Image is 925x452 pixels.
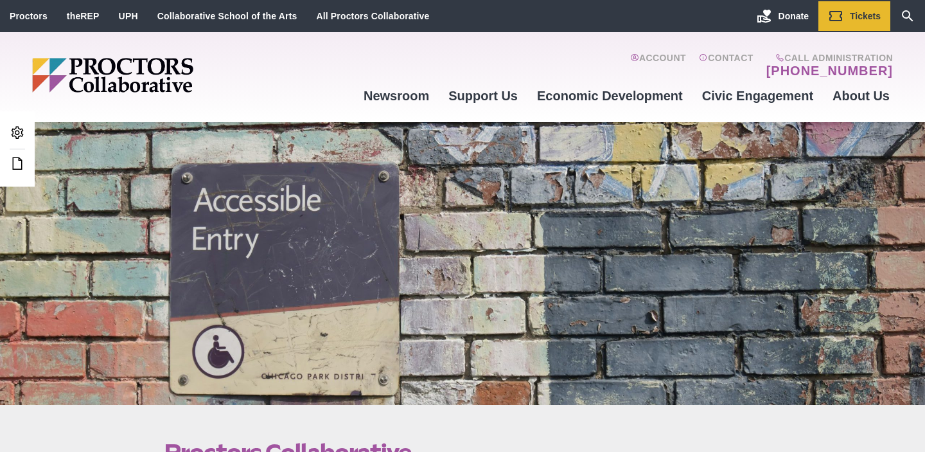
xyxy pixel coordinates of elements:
[316,11,429,21] a: All Proctors Collaborative
[32,58,292,93] img: Proctors logo
[157,11,297,21] a: Collaborative School of the Arts
[699,53,753,78] a: Contact
[10,11,48,21] a: Proctors
[766,63,893,78] a: [PHONE_NUMBER]
[67,11,100,21] a: theREP
[850,11,881,21] span: Tickets
[762,53,893,63] span: Call Administration
[527,78,692,113] a: Economic Development
[630,53,686,78] a: Account
[6,122,28,145] a: Admin Area
[747,1,818,31] a: Donate
[890,1,925,31] a: Search
[692,78,823,113] a: Civic Engagement
[779,11,809,21] span: Donate
[823,78,899,113] a: About Us
[354,78,439,113] a: Newsroom
[6,152,28,176] a: Edit this Post/Page
[818,1,890,31] a: Tickets
[439,78,527,113] a: Support Us
[119,11,138,21] a: UPH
